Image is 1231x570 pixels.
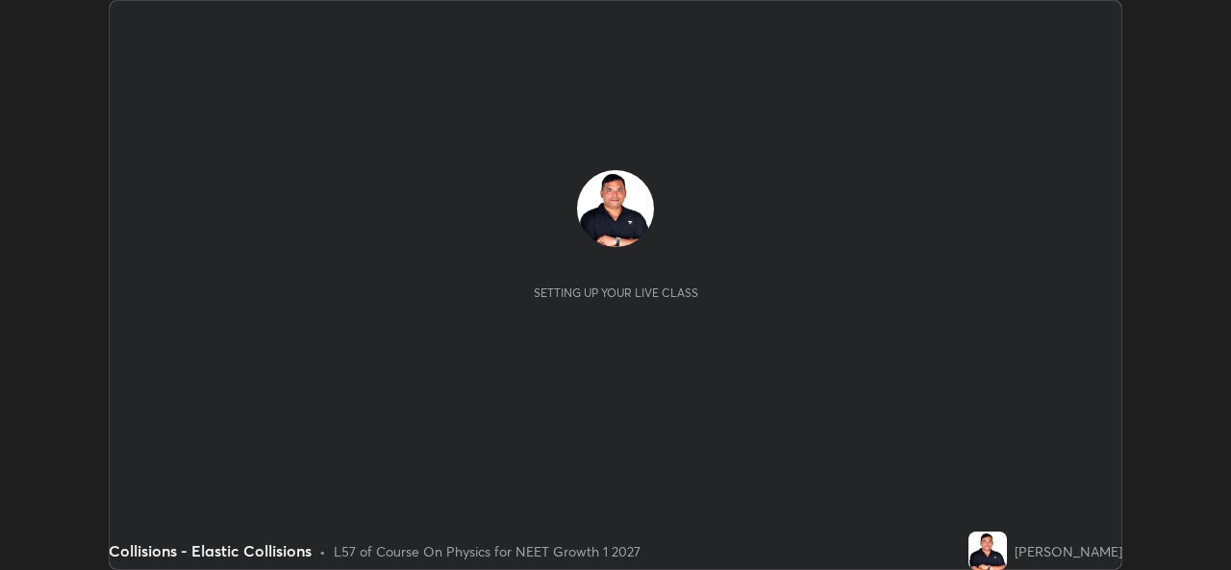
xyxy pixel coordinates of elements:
[534,285,698,300] div: Setting up your live class
[109,539,312,562] div: Collisions - Elastic Collisions
[1015,541,1122,561] div: [PERSON_NAME]
[319,541,326,561] div: •
[577,170,654,247] img: ec8d2956c2874bb4b81a1db82daee692.jpg
[968,532,1007,570] img: ec8d2956c2874bb4b81a1db82daee692.jpg
[334,541,641,561] div: L57 of Course On Physics for NEET Growth 1 2027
